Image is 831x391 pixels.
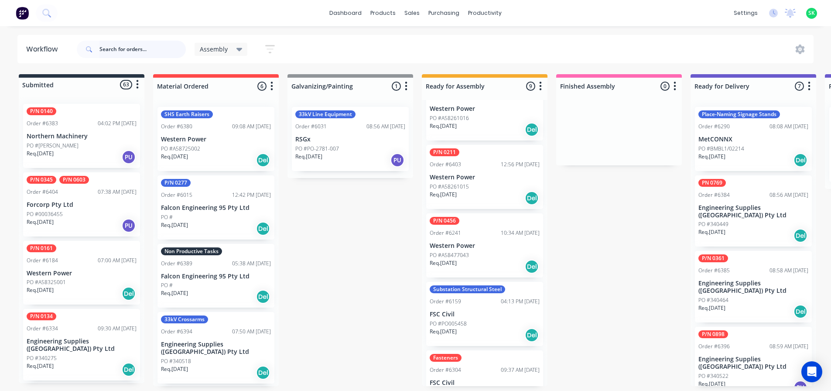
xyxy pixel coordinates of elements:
[232,260,271,268] div: 05:38 AM [DATE]
[27,201,137,209] p: Forcorp Pty Ltd
[430,354,462,362] div: Fasteners
[426,282,543,346] div: Substation Structural SteelOrder #615904:13 PM [DATE]FSC CivilPO #PO005458Req.[DATE]Del
[295,153,322,161] p: Req. [DATE]
[793,229,807,243] div: Del
[400,7,424,20] div: sales
[161,153,188,161] p: Req. [DATE]
[698,330,728,338] div: P/N 0898
[430,191,457,199] p: Req. [DATE]
[232,191,271,199] div: 12:42 PM [DATE]
[430,251,469,259] p: PO #A58477043
[525,191,539,205] div: Del
[464,7,506,20] div: productivity
[695,107,812,171] div: Place-Naming Signage StandsOrder #629008:08 AM [DATE]MetCONNXPO #BMBL1/02214Req.[DATE]Del
[525,260,539,274] div: Del
[157,244,274,308] div: Non Productive TasksOrder #638905:38 AM [DATE]Falcon Engineering 95 Pty LtdPO #Req.[DATE]Del
[256,153,270,167] div: Del
[390,153,404,167] div: PU
[698,228,725,236] p: Req. [DATE]
[23,309,140,381] div: P/N 0134Order #633409:30 AM [DATE]Engineering Supplies ([GEOGRAPHIC_DATA]) Pty LtdPO #340275Req.[...
[122,287,136,301] div: Del
[366,123,405,130] div: 08:56 AM [DATE]
[161,260,192,268] div: Order #6389
[99,41,186,58] input: Search for orders...
[27,176,56,184] div: P/N 0345
[26,44,62,55] div: Workflow
[430,242,540,250] p: Western Power
[161,341,271,356] p: Engineering Supplies ([GEOGRAPHIC_DATA]) Pty Ltd
[232,328,271,336] div: 07:50 AM [DATE]
[122,363,136,377] div: Del
[729,7,762,20] div: settings
[27,354,57,362] p: PO #340275
[27,244,56,252] div: P/N 0161
[27,120,58,127] div: Order #6383
[27,188,58,196] div: Order #6404
[808,9,815,17] span: SK
[698,296,728,304] p: PO #340464
[200,45,228,54] span: Assembly
[16,7,29,20] img: Factory
[27,210,63,218] p: PO #00036455
[161,123,192,130] div: Order #6380
[27,312,56,320] div: P/N 0134
[430,105,540,113] p: Western Power
[27,142,79,150] p: PO #[PERSON_NAME]
[27,218,54,226] p: Req. [DATE]
[292,107,409,171] div: 33kV Line EquipmentOrder #603108:56 AM [DATE]RSGxPO #PO-2781-007Req.[DATE]PU
[793,305,807,319] div: Del
[161,145,200,153] p: PO #A58725002
[698,123,730,130] div: Order #6290
[426,76,543,141] div: Order #612103:20 PM [DATE]Western PowerPO #A58261016Req.[DATE]Del
[793,153,807,167] div: Del
[157,312,274,384] div: 33kV CrossarmsOrder #639407:50 AM [DATE]Engineering Supplies ([GEOGRAPHIC_DATA]) Pty LtdPO #34051...
[769,123,808,130] div: 08:08 AM [DATE]
[27,278,66,286] p: PO #A58325001
[501,298,540,305] div: 04:13 PM [DATE]
[769,343,808,350] div: 08:59 AM [DATE]
[698,372,728,380] p: PO #340522
[698,304,725,312] p: Req. [DATE]
[122,150,136,164] div: PU
[27,362,54,370] p: Req. [DATE]
[256,222,270,236] div: Del
[698,267,730,274] div: Order #6385
[698,356,808,370] p: Engineering Supplies ([GEOGRAPHIC_DATA]) Pty Ltd
[698,204,808,219] p: Engineering Supplies ([GEOGRAPHIC_DATA]) Pty Ltd
[430,122,457,130] p: Req. [DATE]
[426,145,543,209] div: P/N 0211Order #640312:56 PM [DATE]Western PowerPO #A58261015Req.[DATE]Del
[161,179,191,187] div: P/N 0277
[426,213,543,278] div: P/N 0456Order #624110:34 AM [DATE]Western PowerPO #A58477043Req.[DATE]Del
[27,286,54,294] p: Req. [DATE]
[256,290,270,304] div: Del
[430,183,469,191] p: PO #A58261015
[161,316,208,323] div: 33kV Crossarms
[695,251,812,322] div: P/N 0361Order #638508:58 AM [DATE]Engineering Supplies ([GEOGRAPHIC_DATA]) Pty LtdPO #340464Req.[...
[430,259,457,267] p: Req. [DATE]
[501,229,540,237] div: 10:34 AM [DATE]
[325,7,366,20] a: dashboard
[98,120,137,127] div: 04:02 PM [DATE]
[698,191,730,199] div: Order #6384
[424,7,464,20] div: purchasing
[366,7,400,20] div: products
[98,188,137,196] div: 07:38 AM [DATE]
[698,380,725,388] p: Req. [DATE]
[27,338,137,353] p: Engineering Supplies ([GEOGRAPHIC_DATA]) Pty Ltd
[161,136,271,143] p: Western Power
[27,270,137,277] p: Western Power
[430,379,540,387] p: FSC Civil
[769,267,808,274] div: 08:58 AM [DATE]
[161,281,173,289] p: PO #
[295,123,327,130] div: Order #6031
[27,150,54,158] p: Req. [DATE]
[525,328,539,342] div: Del
[698,145,744,153] p: PO #BMBL1/02214
[801,361,822,382] div: Open Intercom Messenger
[157,107,274,171] div: SHS Earth RaisersOrder #638009:08 AM [DATE]Western PowerPO #A58725002Req.[DATE]Del
[161,365,188,373] p: Req. [DATE]
[430,311,540,318] p: FSC Civil
[430,161,461,168] div: Order #6403
[23,104,140,168] div: P/N 0140Order #638304:02 PM [DATE]Northern MachineryPO #[PERSON_NAME]Req.[DATE]PU
[161,191,192,199] div: Order #6015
